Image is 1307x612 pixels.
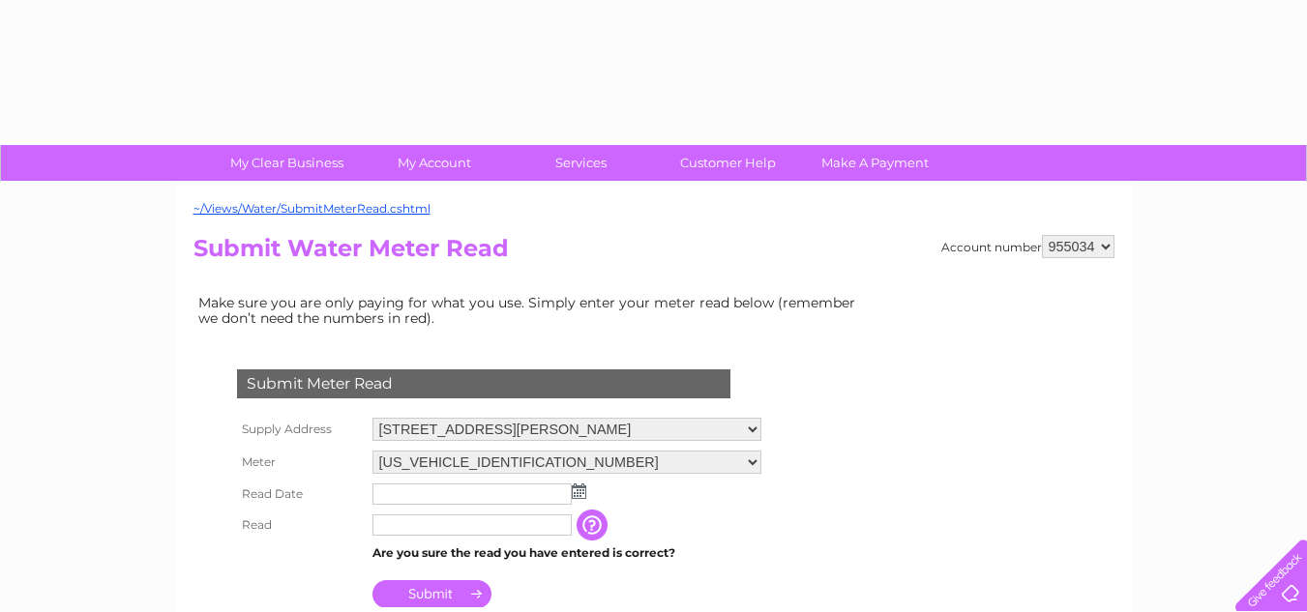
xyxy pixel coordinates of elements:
th: Supply Address [232,413,368,446]
a: Make A Payment [795,145,955,181]
td: Make sure you are only paying for what you use. Simply enter your meter read below (remember we d... [193,290,871,331]
th: Read [232,510,368,540]
a: My Account [354,145,514,181]
a: Customer Help [648,145,808,181]
img: ... [572,483,586,499]
th: Read Date [232,479,368,510]
h2: Submit Water Meter Read [193,235,1114,272]
input: Information [577,510,611,540]
a: My Clear Business [207,145,367,181]
th: Meter [232,446,368,479]
a: Services [501,145,661,181]
input: Submit [372,580,491,607]
div: Account number [941,235,1114,258]
a: ~/Views/Water/SubmitMeterRead.cshtml [193,201,431,216]
div: Submit Meter Read [237,369,730,398]
td: Are you sure the read you have entered is correct? [368,540,766,566]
